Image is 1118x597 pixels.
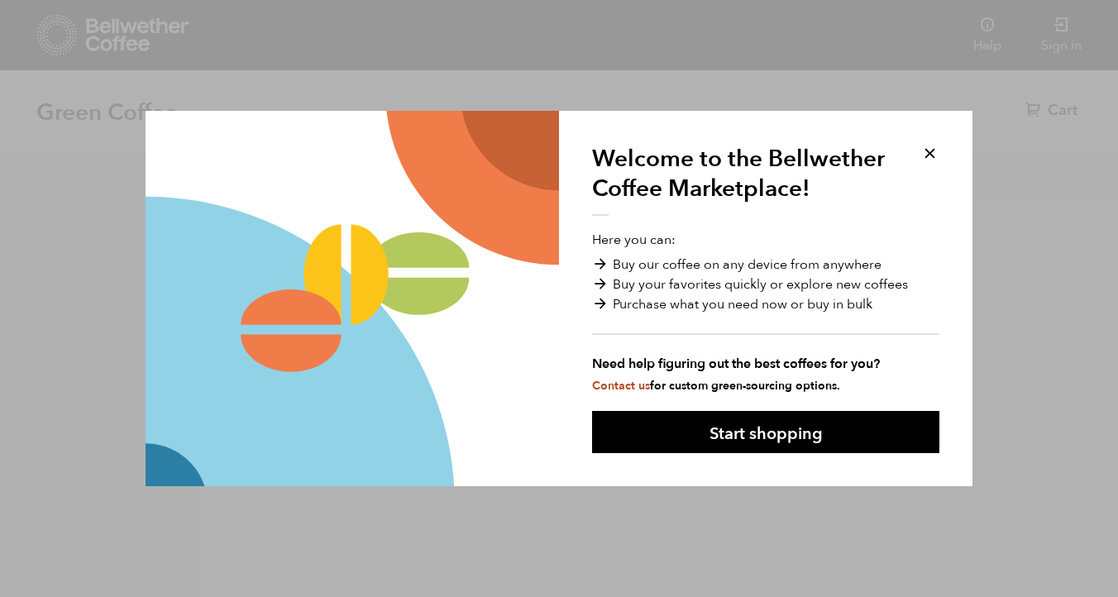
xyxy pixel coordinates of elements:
[592,255,939,275] li: Buy our coffee on any device from anywhere
[592,230,939,394] p: Here you can:
[592,354,939,374] strong: Need help figuring out the best coffees for you?
[592,378,840,394] small: for custom green-sourcing options.
[592,275,939,294] li: Buy your favorites quickly or explore new coffees
[592,294,939,314] li: Purchase what you need now or buy in bulk
[592,411,939,453] button: Start shopping
[592,378,650,394] a: Contact us
[592,144,898,217] h1: Welcome to the Bellwether Coffee Marketplace!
